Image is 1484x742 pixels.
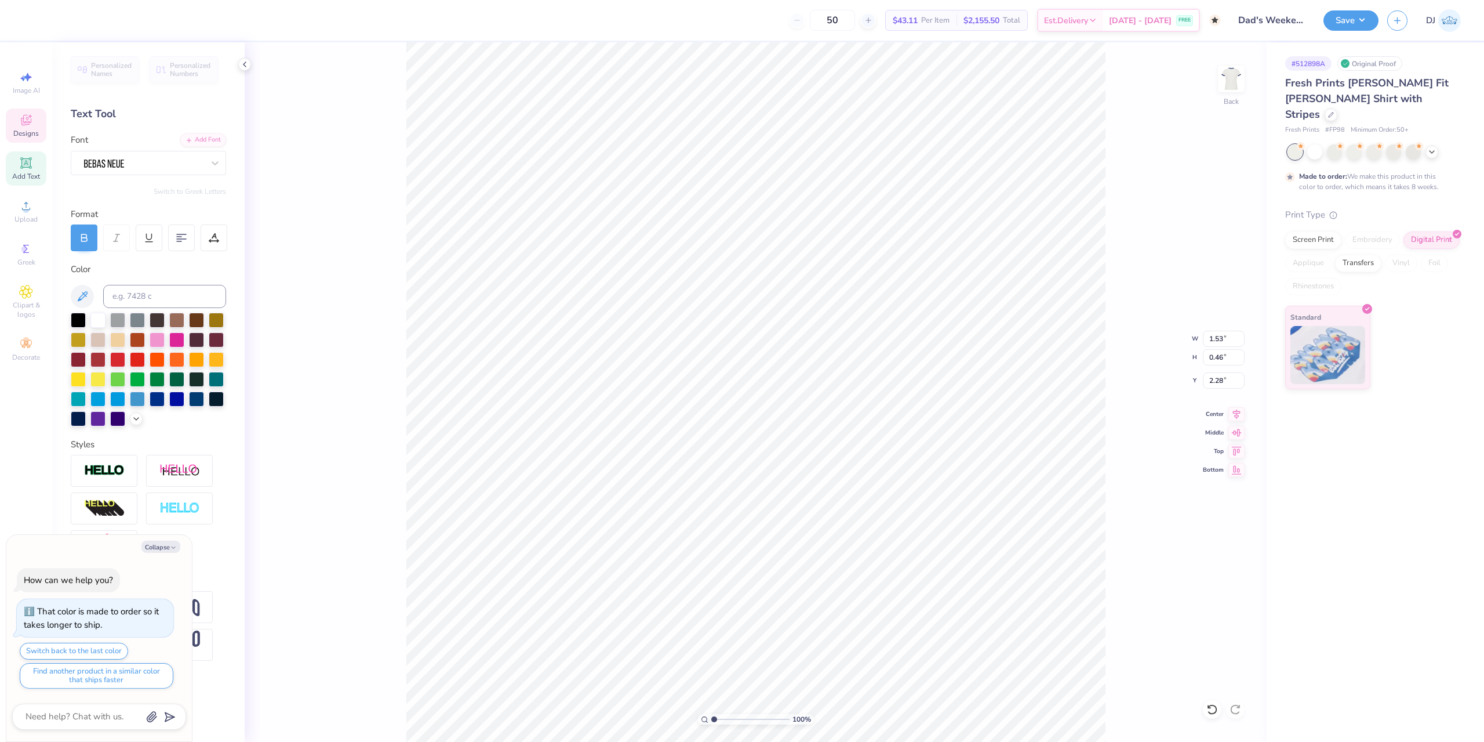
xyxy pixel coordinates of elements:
[1335,255,1381,272] div: Transfers
[1224,96,1239,107] div: Back
[24,574,113,586] div: How can we help you?
[893,15,918,27] span: $43.11
[1426,14,1435,27] span: DJ
[71,106,226,122] div: Text Tool
[13,86,40,95] span: Image AI
[17,258,35,267] span: Greek
[1203,447,1224,455] span: Top
[1109,15,1172,27] span: [DATE] - [DATE]
[1325,125,1345,135] span: # FP98
[1230,9,1315,32] input: Untitled Design
[1203,429,1224,437] span: Middle
[1403,231,1460,249] div: Digital Print
[103,285,226,308] input: e.g. 7428 c
[1299,171,1442,192] div: We make this product in this color to order, which means it takes 8 weeks.
[1421,255,1448,272] div: Foil
[159,502,200,515] img: Negative Space
[180,133,226,147] div: Add Font
[24,606,159,631] div: That color is made to order so it takes longer to ship.
[84,464,125,477] img: Stroke
[1285,208,1461,222] div: Print Type
[141,541,180,553] button: Collapse
[71,133,88,147] label: Font
[1285,76,1449,121] span: Fresh Prints [PERSON_NAME] Fit [PERSON_NAME] Shirt with Stripes
[1003,15,1020,27] span: Total
[1337,56,1402,71] div: Original Proof
[154,187,226,196] button: Switch to Greek Letters
[71,438,226,451] div: Styles
[1203,466,1224,474] span: Bottom
[810,10,855,31] input: – –
[13,129,39,138] span: Designs
[921,15,950,27] span: Per Item
[963,15,999,27] span: $2,155.50
[1299,172,1347,181] strong: Made to order:
[1426,9,1461,32] a: DJ
[792,714,811,725] span: 100 %
[12,353,40,362] span: Decorate
[1385,255,1417,272] div: Vinyl
[20,643,128,660] button: Switch back to the last color
[12,172,40,181] span: Add Text
[91,61,132,78] span: Personalized Names
[1323,10,1378,31] button: Save
[71,263,226,276] div: Color
[1285,255,1332,272] div: Applique
[84,500,125,518] img: 3d Illusion
[1351,125,1409,135] span: Minimum Order: 50 +
[1179,16,1191,24] span: FREE
[1285,56,1332,71] div: # 512898A
[20,663,173,689] button: Find another product in a similar color that ships faster
[1220,67,1243,91] img: Back
[6,301,46,319] span: Clipart & logos
[1438,9,1461,32] img: Danyl Jon Ferrer
[1345,231,1400,249] div: Embroidery
[71,208,227,221] div: Format
[1285,125,1319,135] span: Fresh Prints
[1290,326,1365,384] img: Standard
[1203,410,1224,418] span: Center
[170,61,211,78] span: Personalized Numbers
[1285,278,1341,295] div: Rhinestones
[14,215,38,224] span: Upload
[1285,231,1341,249] div: Screen Print
[1290,311,1321,323] span: Standard
[1044,15,1088,27] span: Est. Delivery
[159,464,200,478] img: Shadow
